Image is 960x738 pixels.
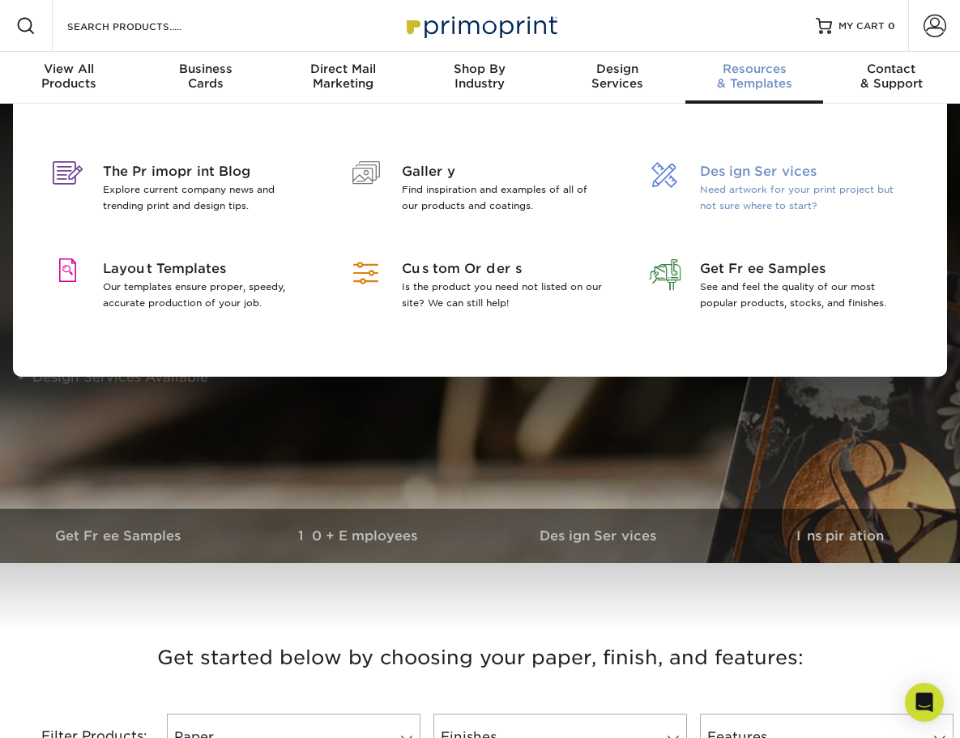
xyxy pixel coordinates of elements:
[823,62,960,76] span: Contact
[888,20,895,32] span: 0
[905,683,944,722] div: Open Intercom Messenger
[103,279,303,311] p: Our templates ensure proper, speedy, accurate production of your job.
[685,52,822,104] a: Resources& Templates
[412,62,548,76] span: Shop By
[700,259,900,279] span: Get Free Samples
[700,162,900,181] span: Design Services
[275,62,412,76] span: Direct Mail
[12,621,948,694] h3: Get started below by choosing your paper, finish, and features:
[103,162,303,181] span: The Primoprint Blog
[412,52,548,104] a: Shop ByIndustry
[412,62,548,91] div: Industry
[45,143,318,240] a: The Primoprint Blog Explore current company news and trending print and design tips.
[548,62,685,91] div: Services
[548,52,685,104] a: DesignServices
[402,259,602,279] span: Custom Orders
[700,279,900,311] p: See and feel the quality of our most popular products, stocks, and finishes.
[137,62,274,76] span: Business
[343,240,617,337] a: Custom Orders Is the product you need not listed on our site? We can still help!
[823,62,960,91] div: & Support
[66,16,224,36] input: SEARCH PRODUCTS.....
[103,181,303,214] p: Explore current company news and trending print and design tips.
[275,52,412,104] a: Direct MailMarketing
[685,62,822,76] span: Resources
[45,240,318,337] a: Layout Templates Our templates ensure proper, speedy, accurate production of your job.
[548,62,685,76] span: Design
[642,143,915,240] a: Design Services Need artwork for your print project but not sure where to start?
[402,162,602,181] span: Gallery
[399,8,561,43] img: Primoprint
[685,62,822,91] div: & Templates
[275,62,412,91] div: Marketing
[343,143,617,240] a: Gallery Find inspiration and examples of all of our products and coatings.
[838,19,885,33] span: MY CART
[103,259,303,279] span: Layout Templates
[402,181,602,214] p: Find inspiration and examples of all of our products and coatings.
[137,62,274,91] div: Cards
[402,279,602,311] p: Is the product you need not listed on our site? We can still help!
[823,52,960,104] a: Contact& Support
[137,52,274,104] a: BusinessCards
[700,181,900,214] p: Need artwork for your print project but not sure where to start?
[642,240,915,337] a: Get Free Samples See and feel the quality of our most popular products, stocks, and finishes.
